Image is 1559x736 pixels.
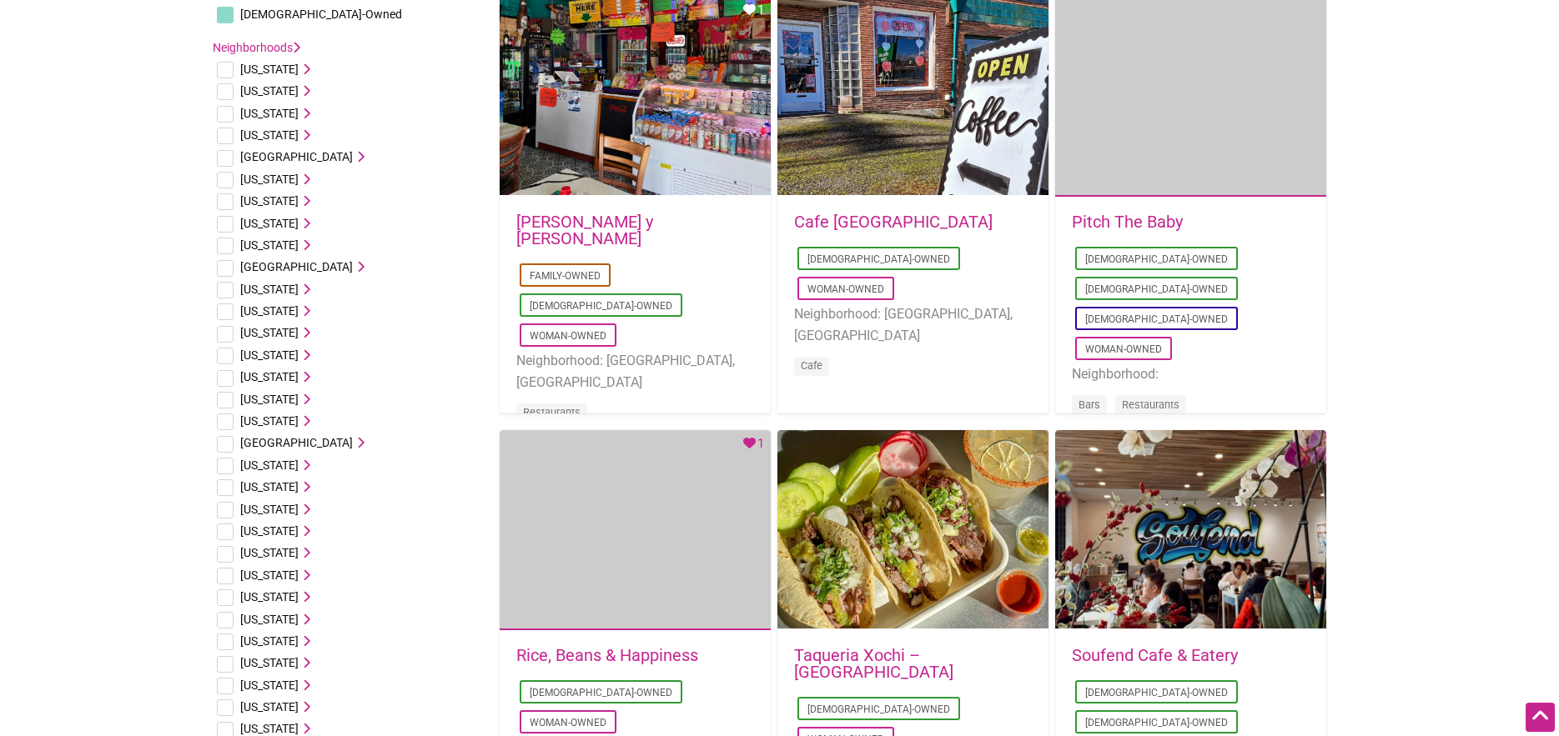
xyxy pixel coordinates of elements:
span: [DEMOGRAPHIC_DATA]-Owned [240,8,402,21]
li: Neighborhood: [GEOGRAPHIC_DATA], [GEOGRAPHIC_DATA] [794,303,1032,346]
span: [US_STATE] [240,393,299,406]
a: [DEMOGRAPHIC_DATA]-Owned [1085,717,1228,728]
i: Favorite Count [743,437,756,449]
a: Woman-Owned [1085,343,1162,355]
a: Bars [1079,398,1100,411]
span: [US_STATE] [240,194,299,208]
a: Cafe [GEOGRAPHIC_DATA] [794,212,993,232]
li: Neighborhood: [GEOGRAPHIC_DATA], [GEOGRAPHIC_DATA] [516,350,754,393]
a: Restaurants [1122,398,1179,411]
span: [US_STATE] [240,128,299,142]
span: [US_STATE] [240,722,299,735]
span: [US_STATE] [240,63,299,76]
span: [US_STATE] [240,590,299,603]
span: [US_STATE] [240,634,299,648]
span: [US_STATE] [240,458,299,472]
a: [DEMOGRAPHIC_DATA]-Owned [1085,313,1228,325]
span: [US_STATE] [240,304,299,318]
a: Woman-Owned [807,283,884,295]
a: Pitch The Baby [1072,212,1183,232]
span: [US_STATE] [240,173,299,186]
a: [PERSON_NAME] y [PERSON_NAME] [516,212,653,248]
a: Taqueria Xochi – [GEOGRAPHIC_DATA] [794,645,953,682]
span: [US_STATE] [240,283,299,296]
span: [US_STATE] [240,107,299,120]
span: [US_STATE] [240,613,299,626]
a: Rice, Beans & Happiness [516,645,698,665]
span: [GEOGRAPHIC_DATA] [240,150,353,163]
div: Scroll Back to Top [1526,703,1555,732]
a: Soufend Cafe & Eatery [1072,645,1238,665]
a: Woman-Owned [530,330,606,342]
span: [US_STATE] [240,217,299,230]
span: [US_STATE] [240,480,299,493]
a: Family-Owned [530,270,601,282]
span: [US_STATE] [240,326,299,339]
a: [DEMOGRAPHIC_DATA]-Owned [807,253,950,265]
li: Neighborhood: [1072,363,1310,385]
span: [GEOGRAPHIC_DATA] [240,436,353,449]
a: Restaurants [523,406,581,418]
a: [DEMOGRAPHIC_DATA]-Owned [1085,283,1228,295]
a: Woman-Owned [530,717,606,728]
a: [DEMOGRAPHIC_DATA]-Owned [530,300,672,312]
span: [GEOGRAPHIC_DATA] [240,260,353,273]
span: [US_STATE] [240,524,299,538]
a: [DEMOGRAPHIC_DATA]-Owned [1085,253,1228,265]
span: [US_STATE] [240,700,299,713]
span: [US_STATE] [240,84,299,98]
a: [DEMOGRAPHIC_DATA]-Owned [1085,687,1228,698]
span: [US_STATE] [240,348,299,362]
span: [US_STATE] [240,503,299,516]
span: [US_STATE] [240,370,299,383]
span: [US_STATE] [240,414,299,428]
a: Neighborhoods [213,41,300,54]
a: Cafe [801,359,822,372]
div: 1 [743,434,764,453]
span: [US_STATE] [240,678,299,692]
span: [US_STATE] [240,546,299,559]
span: [US_STATE] [240,568,299,582]
a: [DEMOGRAPHIC_DATA]-Owned [530,687,672,698]
a: [DEMOGRAPHIC_DATA]-Owned [807,703,950,715]
span: [US_STATE] [240,238,299,252]
span: [US_STATE] [240,656,299,669]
